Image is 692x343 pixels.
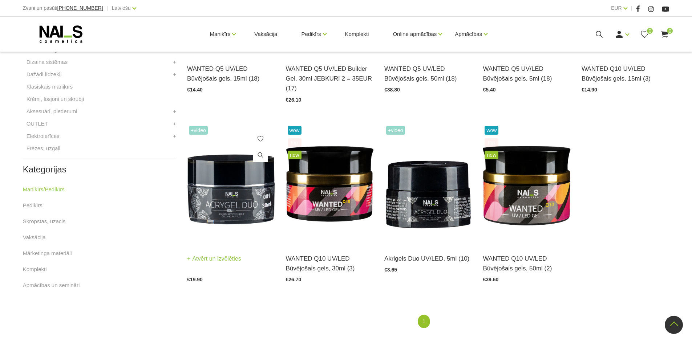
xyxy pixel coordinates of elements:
[27,144,60,153] a: Frēzes, uzgaļi
[23,217,66,226] a: Skropstas, uzacis
[286,277,302,282] span: €26.70
[483,87,495,93] span: €5.40
[27,107,77,116] a: Aksesuāri, piederumi
[112,4,131,12] a: Latviešu
[288,151,302,159] span: new
[187,315,669,328] nav: catalog-product-list
[27,70,62,79] a: Dažādi līdzekļi
[173,58,176,66] a: +
[582,64,669,83] a: WANTED Q10 UV/LED Būvējošais gels, 15ml (3)
[485,151,498,159] span: new
[286,97,302,103] span: €26.10
[483,277,498,282] span: €39.60
[210,20,231,49] a: Manikīrs
[483,254,570,273] a: WANTED Q10 UV/LED Būvējošais gels, 50ml (2)
[187,254,241,264] a: Atvērt un izvēlēties
[107,4,108,13] span: |
[187,64,275,83] a: WANTED Q5 UV/LED Būvējošais gels, 15ml (18)
[187,87,203,93] span: €14.40
[27,95,84,103] a: Krēmi, losjoni un skrubji
[173,70,176,79] a: +
[173,132,176,140] a: +
[455,20,482,49] a: Apmācības
[288,126,302,135] span: wow
[286,254,373,273] a: WANTED Q10 UV/LED Būvējošais gels, 30ml (3)
[384,124,472,245] img: Kas ir AKRIGELS “DUO GEL” un kādas problēmas tas risina?• Tas apvieno ērti modelējamā akrigela un...
[660,30,669,39] a: 0
[23,233,46,242] a: Vaksācija
[27,58,68,66] a: Dizaina sistēmas
[384,64,472,83] a: WANTED Q5 UV/LED Būvējošais gels, 50ml (18)
[57,5,103,11] a: [PHONE_NUMBER]
[27,132,60,140] a: Elektroierīces
[27,82,73,91] a: Klasiskais manikīrs
[187,124,275,245] img: Kas ir AKRIGELS “DUO GEL” un kādas problēmas tas risina?• Tas apvieno ērti modelējamā akrigela un...
[189,126,208,135] span: +Video
[582,87,597,93] span: €14.90
[23,281,80,290] a: Apmācības un semināri
[23,165,176,174] h2: Kategorijas
[173,107,176,116] a: +
[418,315,430,328] a: 1
[23,249,72,258] a: Mārketinga materiāli
[23,265,47,274] a: Komplekti
[23,201,43,210] a: Pedikīrs
[286,124,373,245] img: Gels WANTED NAILS cosmetics tehniķu komanda ir radījusi gelu, kas ilgi jau ir katra meistara mekl...
[248,17,283,52] a: Vaksācija
[667,28,673,34] span: 0
[301,20,321,49] a: Pedikīrs
[288,138,302,147] span: top
[485,126,498,135] span: wow
[483,124,570,245] img: Gels WANTED NAILS cosmetics tehniķu komanda ir radījusi gelu, kas ilgi jau ir katra meistara mekl...
[286,64,373,94] a: WANTED Q5 UV/LED Builder Gel, 30ml JEBKURI 2 = 35EUR (17)
[640,30,649,39] a: 0
[485,138,498,147] span: top
[611,4,622,12] a: EUR
[384,87,400,93] span: €38.80
[384,254,472,264] a: Akrigels Duo UV/LED, 5ml (10)
[339,17,375,52] a: Komplekti
[23,4,103,13] div: Zvani un pasūti
[483,64,570,83] a: WANTED Q5 UV/LED Būvējošais gels, 5ml (18)
[647,28,653,34] span: 0
[27,119,48,128] a: OUTLET
[173,119,176,128] a: +
[393,20,437,49] a: Online apmācības
[23,185,65,194] a: Manikīrs/Pedikīrs
[187,277,203,282] span: €19.90
[384,267,397,273] span: €3.65
[631,4,632,13] span: |
[386,126,405,135] span: +Video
